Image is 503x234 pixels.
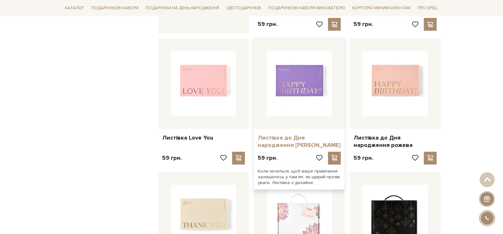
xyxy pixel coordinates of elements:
p: 59 грн. [354,20,373,28]
div: Коли хочеться, щоб ваше привітання залишилось у пам’яті, як щирий прояв уваги. Листівка з дизайне.. [254,165,345,190]
p: 59 грн. [258,154,277,162]
p: 59 грн. [258,20,277,28]
a: Корпоративним клієнтам [350,3,413,13]
a: Ідеї подарунків [224,3,264,13]
p: 59 грн. [354,154,373,162]
a: Листівка до Дня народження [PERSON_NAME] [258,134,341,149]
a: Каталог [63,3,87,13]
a: Листівка Love You [162,134,245,141]
a: Подарункові набори [89,3,141,13]
img: Листівка до Дня народження рожева [363,51,428,116]
a: Подарункові набори вихователю [266,3,348,13]
a: Про Spell [415,3,440,13]
img: Листівка до Дня народження лавандова [267,51,332,116]
p: 59 грн. [162,154,182,162]
img: Листівка Love You [171,51,236,116]
a: Подарунки на День народження [143,3,222,13]
a: Листівка до Дня народження рожева [354,134,437,149]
